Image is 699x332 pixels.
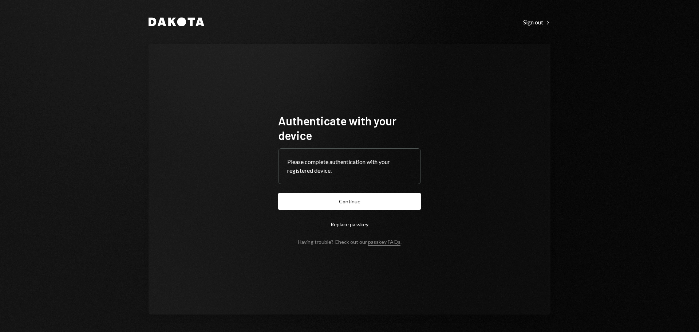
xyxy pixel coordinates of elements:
[278,113,421,142] h1: Authenticate with your device
[278,216,421,233] button: Replace passkey
[523,18,550,26] a: Sign out
[287,157,412,175] div: Please complete authentication with your registered device.
[278,193,421,210] button: Continue
[368,239,400,246] a: passkey FAQs
[523,19,550,26] div: Sign out
[298,239,402,245] div: Having trouble? Check out our .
